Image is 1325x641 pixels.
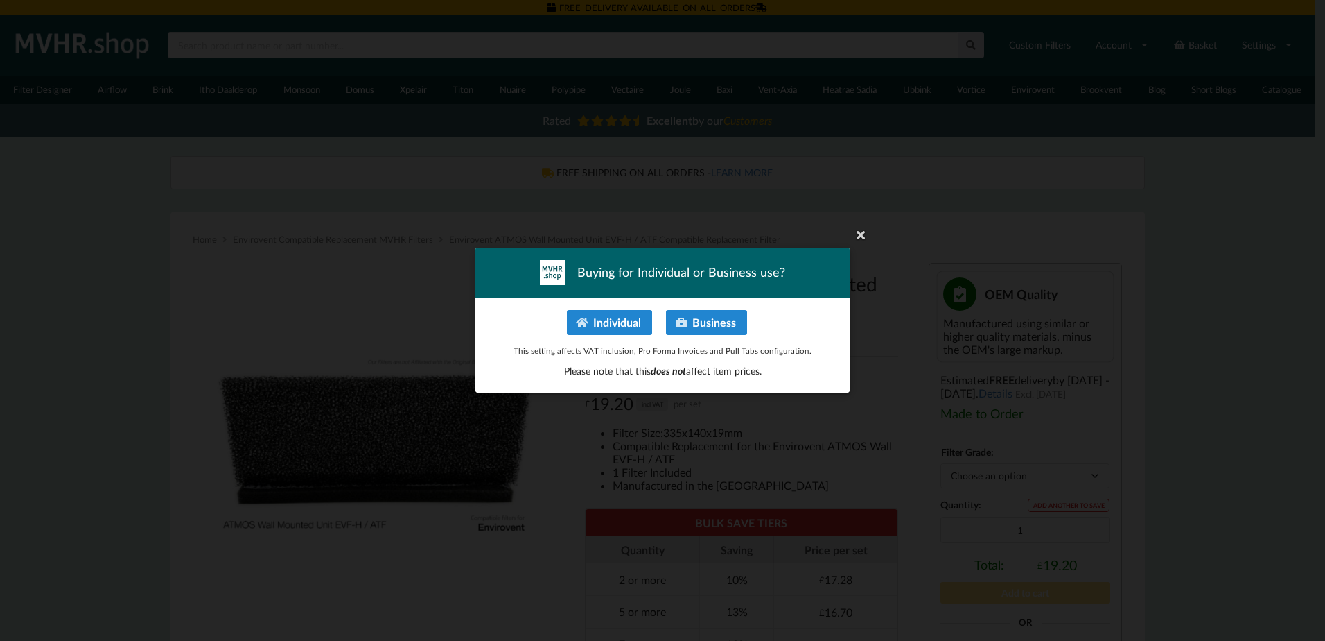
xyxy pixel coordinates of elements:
p: Please note that this affect item prices. [490,365,835,379]
img: mvhr-inverted.png [540,260,565,285]
span: Buying for Individual or Business use? [577,264,785,282]
button: Individual [567,310,652,335]
span: does not [651,366,686,377]
p: This setting affects VAT inclusion, Pro Forma Invoices and Pull Tabs configuration. [490,345,835,357]
button: Business [666,310,747,335]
